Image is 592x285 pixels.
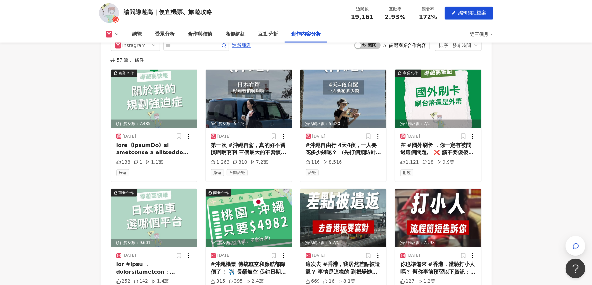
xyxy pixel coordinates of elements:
img: post-image [111,70,197,128]
div: 8.1萬 [338,278,355,285]
div: 預估觸及數：7萬 [395,120,481,128]
div: 共 57 筆 ， 條件： [111,57,482,63]
div: 預估觸及數：5.7萬 [300,239,387,247]
div: 138 [116,159,131,166]
div: 669 [306,278,320,285]
div: 9.9萬 [437,159,454,166]
iframe: Help Scout Beacon - Open [566,259,585,278]
div: 觀看率 [416,6,441,12]
div: 商業合作 [403,70,418,77]
div: [DATE] [123,134,136,139]
div: 116 [306,159,320,166]
div: lore《ipsumDo》si ametconse a elitseddo eiusmodtemp、in utlab「etdol」 magna「aliquae」 adm veniamquis n... [116,142,192,156]
div: 排序：發布時間 [439,40,472,51]
span: 2.93% [385,14,405,20]
div: 商業合作 [119,190,134,196]
div: 1,263 [211,159,230,166]
button: 進階篩選 [232,40,251,50]
img: post-image [300,70,387,128]
div: 2.4萬 [246,278,263,285]
div: 18 [422,159,434,166]
div: 7.2萬 [251,159,268,166]
div: 1.4萬 [151,278,169,285]
div: 互動分析 [259,31,278,38]
div: 這次去 #香港，我居然差點被遣返？ 事情是這樣的 到機場辦理登機時 地勤說我的「預辦入境登記」姓名 與我的護照不符 😧😧😧 怎麼可能？？？？ 我比對了好久都沒發現哪裡不符 地勤才跟我說: 我少k... [306,261,382,276]
div: post-image預估觸及數：5.1萬 [206,70,292,128]
span: 編輯網紅檔案 [459,10,486,15]
div: 受眾分析 [155,31,175,38]
div: 預估觸及數：7,485 [111,120,197,128]
div: lor #ipsu ，dolorsitametcon： @adipiscing elitsedd eius「tempor」 incidi utlaboreetdo magna！！！ aliqua... [116,261,192,276]
span: 台灣旅遊 [227,169,248,176]
div: post-image預估觸及數：5,420 [300,70,387,128]
div: 810 [233,159,247,166]
span: 19,161 [351,13,374,20]
div: post-image商業合作預估觸及數：7萬 [395,70,481,128]
div: #沖繩機票 傳統航空和廉航都降價了！ ✈️ 長榮航空 促銷日期：6月到年底 價格：來回含稅$8,429 託運：23kg*2 去程時間：16:25 回程時間：10:15 ✈️ 中華航空 促銷日期：... [211,261,287,276]
div: post-image商業合作預估觸及數：7,485 [111,70,197,128]
button: edit編輯網紅檔案 [445,7,493,20]
span: 旅遊 [306,169,319,176]
div: 1.2萬 [418,278,435,285]
div: 127 [400,278,415,285]
div: 創作內容分析 [292,31,321,38]
span: 進階篩選 [232,40,251,51]
div: [DATE] [123,253,136,259]
div: 第一次 #沖繩自駕，真的好不習慣啊啊啊啊 三個最大的不習慣就是… 🚙 要靠左 🚙 方向燈和雨刷位置相反 🚙 紅綠燈是反的 如果能克服以上 基本上就沒什麼問題了 加油和過路費的方式 再稍微留意一下... [211,142,287,156]
div: [DATE] [407,253,420,259]
div: 142 [134,278,148,285]
div: [DATE] [217,134,231,139]
div: 預估觸及數：5.1萬 [206,120,292,128]
div: 1 [134,159,142,166]
div: 在 #國外刷卡 ，你一定有被問過這個問題。 ❌ 請不要傻傻回答台幣喔！ 雖然刷 #台幣 你會馬上知道自己刷了多少 但這貨幣轉換的過程中 💵 較差的匯率 💵 結匯手續費 都會不知不覺讓你多付了點錢... [400,142,476,156]
div: 商業合作 [213,190,229,196]
div: 互動率 [383,6,408,12]
span: 旅遊 [116,169,129,176]
div: post-image預估觸及數：7,998 [395,189,481,247]
span: 旅遊 [211,169,224,176]
div: 相似網紅 [226,31,246,38]
div: 請問導遊高｜便宜機票、旅遊攻略 [124,8,212,16]
div: 預估觸及數：1.7萬 [206,239,292,247]
div: [DATE] [312,253,326,259]
div: 總覽 [132,31,142,38]
div: 你也準備來 #香港，體驗打小人嗎？ 幫你事前預習以下資訊： 📍地點 位於[GEOGRAPHIC_DATA] #[GEOGRAPHIC_DATA]打小人 💰價格 打小人港幣50元/次 每個攤位都是... [400,261,476,276]
span: 財經 [400,169,413,176]
img: post-image [300,189,387,247]
div: AI 篩選商業合作內容 [383,43,426,48]
div: 395 [229,278,243,285]
div: 8,516 [323,159,342,166]
div: 16 [323,278,335,285]
div: 商業合作 [119,70,134,77]
img: post-image [206,189,292,247]
div: 預估觸及數：9,601 [111,239,197,247]
div: post-image商業合作預估觸及數：1.7萬 [206,189,292,247]
span: edit [451,11,456,16]
span: 172% [419,14,437,20]
div: 252 [116,278,131,285]
img: KOL Avatar [99,3,119,23]
div: 預估觸及數：7,998 [395,239,481,247]
div: [DATE] [312,134,326,139]
div: #沖繩自由行 4天4夜，一人要花多少錢呢？ （先打個預防針，這次有慶生成份，所以真的沒在省😂） #沖繩 #沖繩自駕 #沖繩旅遊 #沖繩花費 [306,142,382,156]
div: 315 [211,278,225,285]
img: post-image [395,70,481,128]
div: post-image預估觸及數：5.7萬 [300,189,387,247]
img: post-image [206,70,292,128]
div: 近三個月 [470,29,493,40]
div: 1.1萬 [145,159,163,166]
div: 1,121 [400,159,419,166]
div: 預估觸及數：5,420 [300,120,387,128]
div: post-image商業合作預估觸及數：9,601 [111,189,197,247]
div: 合作與價值 [188,31,213,38]
img: post-image [111,189,197,247]
div: Instagram [122,40,144,51]
div: 追蹤數 [350,6,375,12]
div: [DATE] [217,253,231,259]
div: [DATE] [407,134,420,139]
img: post-image [395,189,481,247]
